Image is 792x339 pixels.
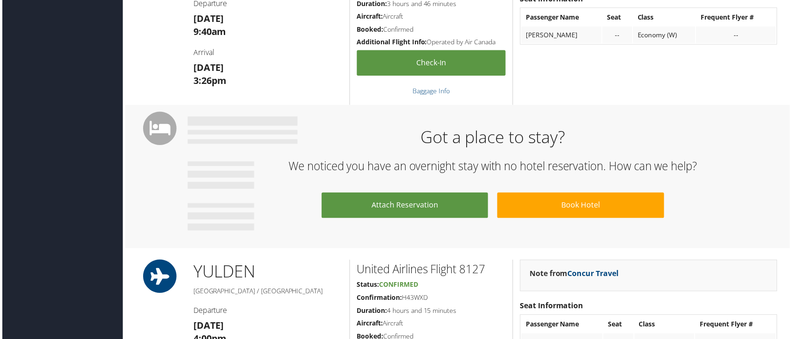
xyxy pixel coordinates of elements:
[357,25,383,34] strong: Booked:
[357,308,387,317] strong: Duration:
[357,50,506,76] a: Check-in
[357,320,383,329] strong: Aircraft:
[357,308,506,317] h5: 4 hours and 15 minutes
[608,31,629,39] div: --
[192,321,223,333] strong: [DATE]
[522,9,603,26] th: Passenger Name
[379,282,418,291] span: Confirmed
[605,318,635,334] th: Seat
[569,270,620,280] a: Concur Travel
[192,25,225,38] strong: 9:40am
[604,9,634,26] th: Seat
[702,31,773,39] div: --
[192,288,342,297] h5: [GEOGRAPHIC_DATA] / [GEOGRAPHIC_DATA]
[634,27,697,43] td: Economy (W)
[357,37,427,46] strong: Additional Flight Info:
[357,295,506,304] h5: H43WXD
[357,37,506,47] h5: Operated by Air Canada
[357,25,506,34] h5: Confirmed
[192,261,342,284] h1: YUL DEN
[636,318,696,334] th: Class
[521,302,585,312] strong: Seat Information
[698,9,778,26] th: Frequent Flyer #
[192,75,226,87] strong: 3:26pm
[192,62,223,74] strong: [DATE]
[321,194,489,219] a: Attach Reservation
[357,12,383,21] strong: Aircraft:
[357,263,506,278] h2: United Airlines Flight 8127
[192,12,223,25] strong: [DATE]
[192,48,342,58] h4: Arrival
[522,27,603,43] td: [PERSON_NAME]
[357,295,402,304] strong: Confirmation:
[357,12,506,21] h5: Aircraft
[357,282,379,291] strong: Status:
[530,270,620,280] strong: Note from
[697,318,778,334] th: Frequent Flyer #
[413,87,450,96] a: Baggage Info
[192,307,342,317] h4: Departure
[357,320,506,330] h5: Aircraft
[498,194,665,219] a: Book Hotel
[522,318,604,334] th: Passenger Name
[634,9,697,26] th: Class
